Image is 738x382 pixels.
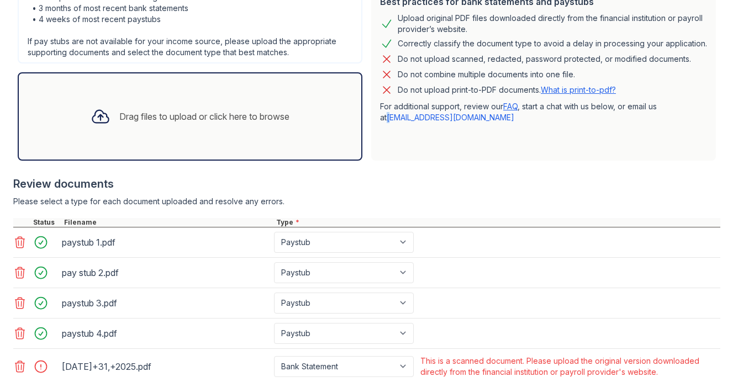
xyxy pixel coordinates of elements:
[398,37,707,50] div: Correctly classify the document type to avoid a delay in processing your application.
[62,264,270,282] div: pay stub 2.pdf
[387,113,514,122] a: [EMAIL_ADDRESS][DOMAIN_NAME]
[62,218,274,227] div: Filename
[13,196,720,207] div: Please select a type for each document uploaded and resolve any errors.
[420,356,718,378] div: This is a scanned document. Please upload the original version downloaded directly from the finan...
[13,176,720,192] div: Review documents
[62,234,270,251] div: paystub 1.pdf
[119,110,289,123] div: Drag files to upload or click here to browse
[380,101,707,123] p: For additional support, review our , start a chat with us below, or email us at
[62,294,270,312] div: paystub 3.pdf
[62,325,270,342] div: paystub 4.pdf
[503,102,518,111] a: FAQ
[62,358,270,375] div: [DATE]+31,+2025.pdf
[31,218,62,227] div: Status
[398,52,691,66] div: Do not upload scanned, redacted, password protected, or modified documents.
[541,85,616,94] a: What is print-to-pdf?
[398,84,616,95] p: Do not upload print-to-PDF documents.
[398,68,575,81] div: Do not combine multiple documents into one file.
[274,218,720,227] div: Type
[398,13,707,35] div: Upload original PDF files downloaded directly from the financial institution or payroll provider’...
